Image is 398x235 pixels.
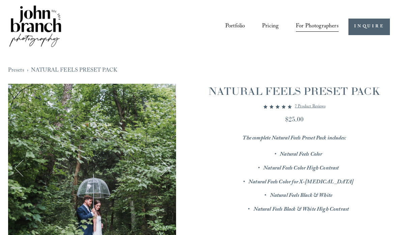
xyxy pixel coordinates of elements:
h1: NATURAL FEELS PRESET PACK [199,84,390,99]
img: John Branch IV Photography [8,4,63,50]
a: Portfolio [225,21,245,33]
em: Natural Feels Color [280,150,322,159]
em: Natural Feels Color High Contrast [263,164,339,173]
button: Next [151,159,170,177]
a: Pricing [262,21,279,33]
em: Natural Feels Color for X-[MEDICAL_DATA] [249,178,354,187]
span: For Photographers [296,21,339,32]
button: Previous [14,159,32,177]
em: Natural Feels Black & White [270,191,332,201]
a: NATURAL FEELS PRESET PACK [31,66,117,77]
a: folder dropdown [296,21,339,33]
a: INQUIRE [348,19,390,35]
em: Natural Feels Black & White High Contrast [254,205,349,214]
div: $25.00 [199,114,390,124]
a: Presets [8,66,24,77]
span: › [27,66,28,77]
em: The complete Natural Feels Preset Pack includes: [243,134,346,143]
a: 7 product reviews [295,103,325,111]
